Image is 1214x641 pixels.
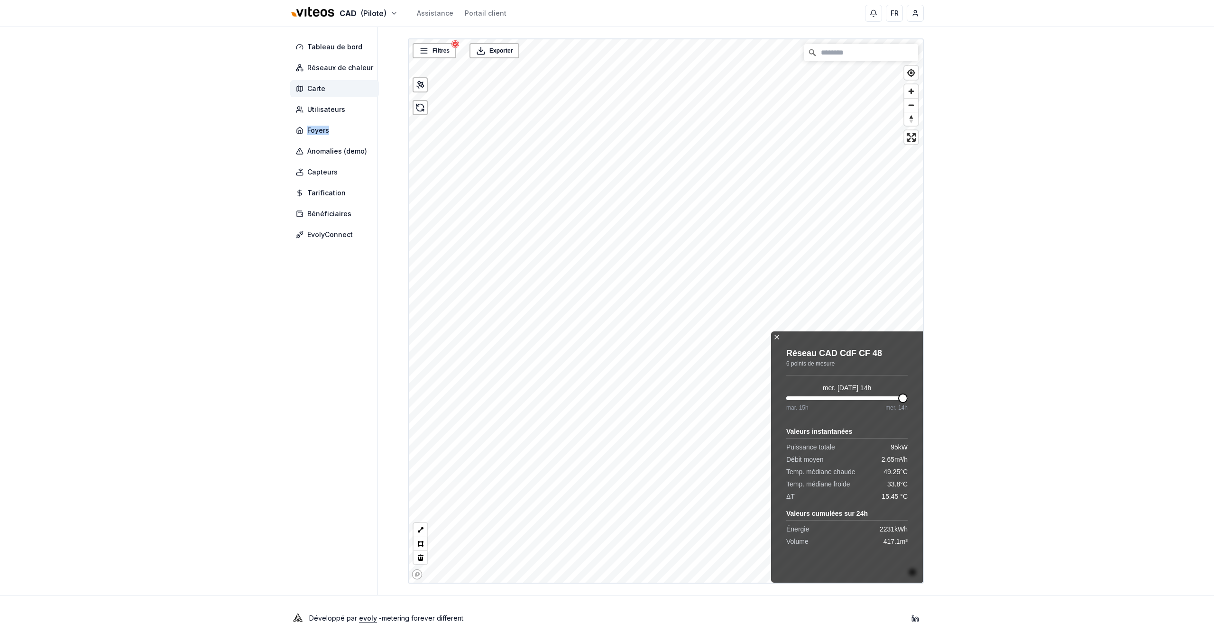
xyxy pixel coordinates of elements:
[786,427,908,439] div: Valeurs instantanées
[465,9,506,18] a: Portail client
[307,209,351,219] span: Bénéficiaires
[883,467,908,476] span: 49.25 °C
[904,84,918,98] button: Zoom in
[786,467,855,476] span: Temp. médiane chaude
[786,360,908,367] div: 6 points de mesure
[307,147,367,156] span: Anomalies (demo)
[307,42,362,52] span: Tableau de bord
[432,46,450,55] span: Filtres
[804,44,918,61] input: Chercher
[414,523,427,537] button: LineString tool (l)
[886,5,903,22] button: FR
[786,347,908,360] div: Réseau CAD CdF CF 48
[359,614,377,622] a: evoly
[786,442,835,452] span: Puissance totale
[307,84,325,93] span: Carte
[412,569,423,580] a: Mapbox homepage
[887,479,908,489] span: 33.8 °C
[307,188,346,198] span: Tarification
[904,66,918,80] button: Find my location
[290,3,398,24] button: CAD(Pilote)
[882,455,908,464] span: 2.65 m³/h
[904,112,918,126] button: Reset bearing to north
[786,537,809,546] span: Volume
[786,383,908,393] div: mer. [DATE] 14h
[290,59,383,76] a: Réseaux de chaleur
[309,612,465,625] p: Développé par - metering forever different .
[414,537,427,550] button: Polygon tool (p)
[904,130,918,144] button: Enter fullscreen
[786,455,824,464] span: Débit moyen
[307,126,329,135] span: Foyers
[307,105,345,114] span: Utilisateurs
[360,8,386,19] span: (Pilote)
[307,167,338,177] span: Capteurs
[290,205,383,222] a: Bénéficiaires
[880,524,908,534] span: 2231 kWh
[883,537,908,546] span: 417.1 m³
[882,492,908,501] span: 15.45 °C
[290,80,383,97] a: Carte
[786,404,809,412] span: mar. 15h
[417,9,453,18] a: Assistance
[290,122,383,139] a: Foyers
[786,492,795,501] span: ΔT
[489,46,513,55] span: Exporter
[786,479,850,489] span: Temp. médiane froide
[786,509,908,521] div: Valeurs cumulées sur 24h
[290,184,383,201] a: Tarification
[290,611,305,626] img: Evoly Logo
[307,63,373,73] span: Réseaux de chaleur
[290,101,383,118] a: Utilisateurs
[307,230,353,239] span: EvolyConnect
[904,98,918,112] button: Zoom out
[414,550,427,564] button: Delete
[290,38,383,55] a: Tableau de bord
[891,9,899,18] span: FR
[885,404,908,412] span: mer. 14h
[290,164,383,181] a: Capteurs
[891,442,908,452] span: 95 kW
[290,143,383,160] a: Anomalies (demo)
[409,39,925,585] canvas: Map
[340,8,357,19] span: CAD
[904,99,918,112] span: Zoom out
[290,1,336,24] img: Viteos - CAD Logo
[290,226,383,243] a: EvolyConnect
[786,524,809,534] span: Énergie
